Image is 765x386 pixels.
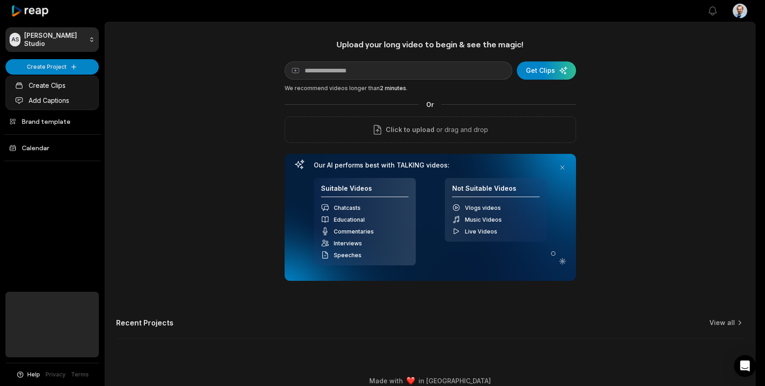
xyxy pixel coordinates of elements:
[465,204,501,211] span: Vlogs videos
[419,100,441,109] span: Or
[5,140,99,155] a: Calendar
[465,228,497,235] span: Live Videos
[285,84,576,92] div: We recommend videos longer than .
[5,114,99,129] a: Brand template
[334,204,361,211] span: Chatcasts
[116,318,173,327] h2: Recent Projects
[321,184,408,198] h4: Suitable Videos
[5,76,99,110] div: Create Project
[734,355,756,377] div: Open Intercom Messenger
[113,376,747,386] div: Made with in [GEOGRAPHIC_DATA]
[285,39,576,50] h1: Upload your long video to begin & see the magic!
[407,377,415,385] img: heart emoji
[386,124,434,135] span: Click to upload
[71,371,89,379] a: Terms
[8,78,97,93] a: Create Clips
[8,93,97,108] a: Add Captions
[5,59,99,75] button: Create Project
[380,85,406,91] span: 2 minutes
[46,371,66,379] a: Privacy
[709,318,735,327] a: View all
[434,124,488,135] p: or drag and drop
[27,371,40,379] span: Help
[24,31,85,48] p: [PERSON_NAME] Studio
[314,161,547,169] h3: Our AI performs best with TALKING videos:
[452,184,540,198] h4: Not Suitable Videos
[334,252,362,259] span: Speeches
[334,240,362,247] span: Interviews
[465,216,502,223] span: Music Videos
[334,216,365,223] span: Educational
[10,33,20,46] div: AS
[334,228,374,235] span: Commentaries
